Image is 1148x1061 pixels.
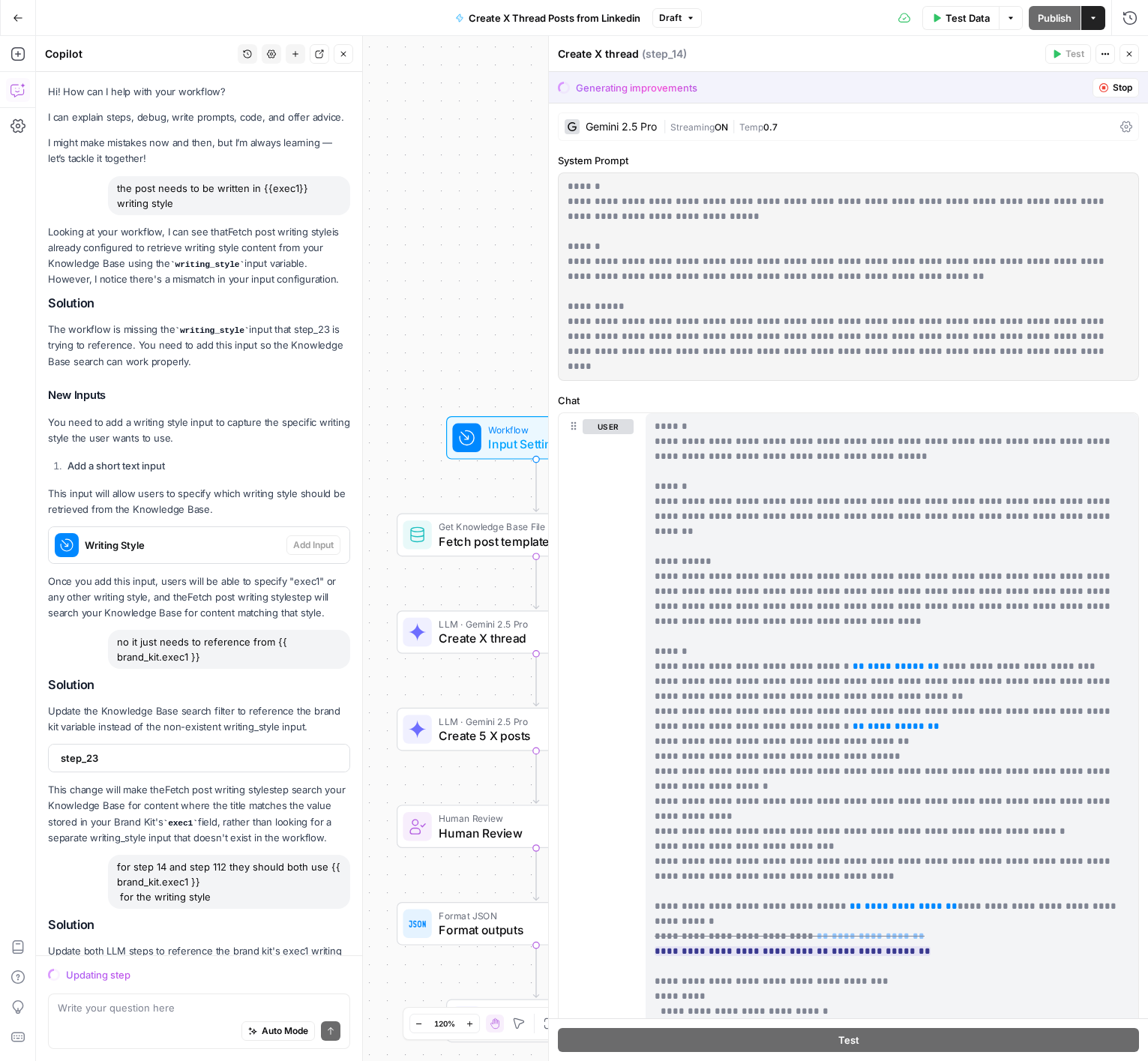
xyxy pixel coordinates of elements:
[488,422,577,436] span: Workflow
[48,135,350,166] p: I might make mistakes now and then, but I’m always learning — let’s tackle it together!
[1045,44,1091,64] button: Test
[446,6,649,30] button: Create X Thread Posts from Linkedin
[48,703,350,735] p: Update the Knowledge Base search filter to reference the brand kit variable instead of the non-ex...
[397,1000,676,1043] div: EndOutput
[48,322,350,370] p: The workflow is missing the input that step_23 is trying to reference. You need to add this input...
[48,574,350,621] p: Once you add this input, users will be able to specify "exec1" or any other writing style, and th...
[262,1024,308,1038] span: Auto Mode
[286,535,340,555] button: Add Input
[1113,81,1132,94] span: Stop
[85,538,280,553] span: Writing Style
[922,6,999,30] button: Test Data
[642,46,687,61] span: ( step_14 )
[558,1028,1139,1052] button: Test
[1038,10,1072,25] span: Publish
[1029,6,1081,30] button: Publish
[558,46,1041,61] div: Create X thread
[439,824,619,842] span: Human Review
[165,784,269,796] span: Fetch post writing style
[763,121,778,133] span: 0.7
[241,1021,315,1041] button: Auto Mode
[397,416,676,460] div: WorkflowInput SettingsInputs
[583,419,634,434] button: user
[439,908,620,922] span: Format JSON
[469,10,640,25] span: Create X Thread Posts from Linkedin
[187,591,292,603] span: Fetch post writing style
[108,855,350,909] div: for step 14 and step 112 they should both use {{ brand_kit.exec1 }} for the writing style
[48,486,350,517] p: This input will allow users to specify which writing style should be retrieved from the Knowledge...
[663,118,670,133] span: |
[439,714,619,728] span: LLM · Gemini 2.5 Pro
[586,121,657,132] div: Gemini 2.5 Pro
[61,751,334,766] span: step_23
[576,80,697,95] div: Generating improvements
[533,751,538,803] g: Edge from step_112 to step_117
[397,514,676,557] div: Get Knowledge Base FileFetch post templateStep 63
[739,121,763,133] span: Temp
[439,811,619,826] span: Human Review
[728,118,739,133] span: |
[439,629,607,647] span: Create X thread
[1066,47,1084,61] span: Test
[108,176,350,215] div: the post needs to be written in {{exec1}} writing style
[439,617,607,631] span: LLM · Gemini 2.5 Pro
[558,153,1139,168] label: System Prompt
[45,46,233,61] div: Copilot
[48,918,350,932] h2: Solution
[163,819,198,828] code: exec1
[48,415,350,446] p: You need to add a writing style input to capture the specific writing style the user wants to use.
[946,10,990,25] span: Test Data
[48,385,350,405] h3: New Inputs
[48,678,350,692] h2: Solution
[397,902,676,946] div: Format JSONFormat outputsStep 62
[439,520,606,534] span: Get Knowledge Base File
[533,654,538,706] g: Edge from step_14 to step_112
[397,708,676,751] div: LLM · Gemini 2.5 ProCreate 5 X postsStep 112
[228,226,332,238] span: Fetch post writing style
[488,435,577,453] span: Input Settings
[67,460,165,472] strong: Add a short text input
[48,84,350,100] p: Hi! How can I help with your workflow?
[652,8,702,28] button: Draft
[533,460,538,512] g: Edge from start to step_63
[48,296,350,310] h2: Solution
[488,1006,610,1020] span: End
[48,224,350,288] p: Looking at your workflow, I can see that is already configured to retrieve writing style content ...
[558,393,1139,408] label: Chat
[175,326,249,335] code: writing_style
[670,121,715,133] span: Streaming
[434,1018,455,1030] span: 120%
[533,946,538,998] g: Edge from step_62 to end
[48,943,350,975] p: Update both LLM steps to reference the brand kit's exec1 writing style variable instead of the cu...
[293,538,334,552] span: Add Input
[66,967,350,982] div: Updating step
[715,121,728,133] span: ON
[533,556,538,609] g: Edge from step_63 to step_14
[439,727,619,745] span: Create 5 X posts
[533,848,538,901] g: Edge from step_117 to step_62
[170,260,244,269] code: writing_style
[108,630,350,669] div: no it just needs to reference from {{ brand_kit.exec1 }}
[48,782,350,846] p: This change will make the step search your Knowledge Base for content where the title matches the...
[1093,78,1139,97] button: Stop
[397,610,676,654] div: LLM · Gemini 2.5 ProCreate X threadStep 14
[48,109,350,125] p: I can explain steps, debug, write prompts, code, and offer advice.
[439,532,606,550] span: Fetch post template
[838,1033,859,1048] span: Test
[659,11,682,25] span: Draft
[397,805,676,848] div: Human ReviewHuman ReviewStep 117
[439,921,620,939] span: Format outputs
